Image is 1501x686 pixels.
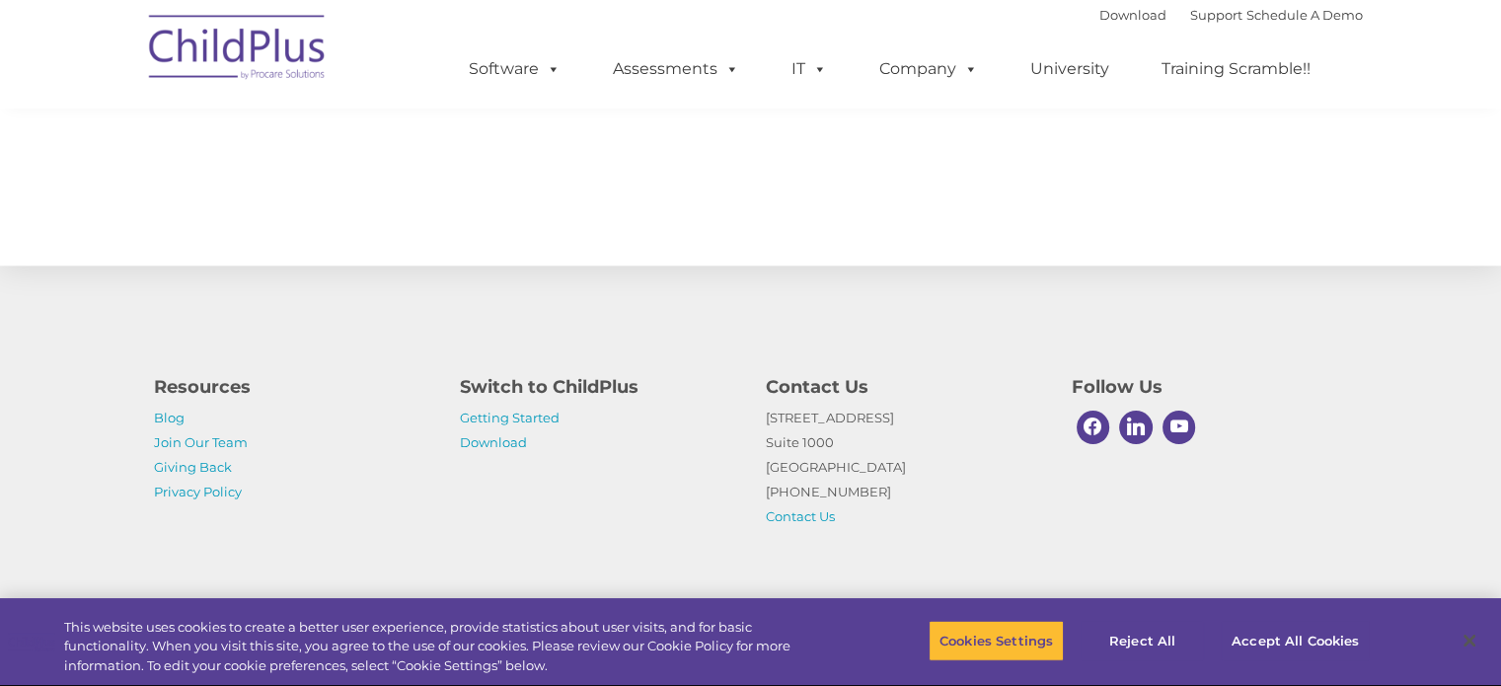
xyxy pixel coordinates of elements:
[154,484,242,499] a: Privacy Policy
[860,49,998,89] a: Company
[1142,49,1330,89] a: Training Scramble!!
[1448,619,1491,662] button: Close
[593,49,759,89] a: Assessments
[1221,620,1370,661] button: Accept All Cookies
[766,508,835,524] a: Contact Us
[460,373,736,401] h4: Switch to ChildPlus
[1072,406,1115,449] a: Facebook
[1158,406,1201,449] a: Youtube
[154,459,232,475] a: Giving Back
[154,434,248,450] a: Join Our Team
[766,406,1042,529] p: [STREET_ADDRESS] Suite 1000 [GEOGRAPHIC_DATA] [PHONE_NUMBER]
[766,373,1042,401] h4: Contact Us
[64,618,826,676] div: This website uses cookies to create a better user experience, provide statistics about user visit...
[772,49,847,89] a: IT
[1081,620,1204,661] button: Reject All
[460,434,527,450] a: Download
[1099,7,1166,23] a: Download
[1099,7,1363,23] font: |
[1072,373,1348,401] h4: Follow Us
[1190,7,1242,23] a: Support
[154,373,430,401] h4: Resources
[1114,406,1158,449] a: Linkedin
[139,1,337,100] img: ChildPlus by Procare Solutions
[1246,7,1363,23] a: Schedule A Demo
[154,410,185,425] a: Blog
[460,410,560,425] a: Getting Started
[449,49,580,89] a: Software
[1011,49,1129,89] a: University
[929,620,1064,661] button: Cookies Settings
